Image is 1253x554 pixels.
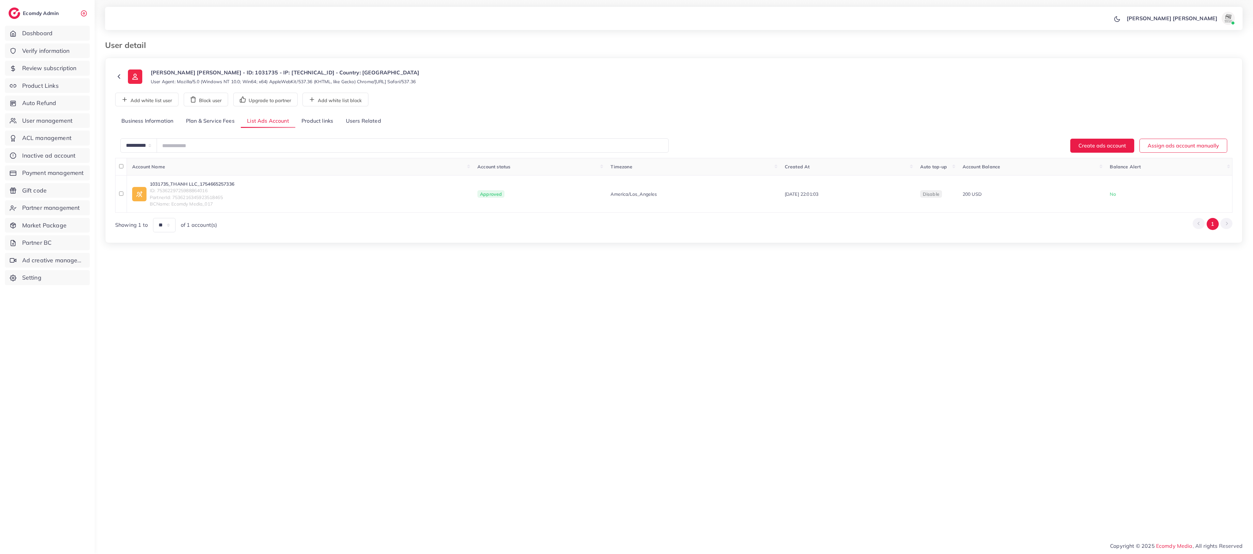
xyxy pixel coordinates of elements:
span: Balance Alert [1110,164,1141,170]
span: Market Package [22,221,67,230]
span: of 1 account(s) [181,221,217,229]
button: Go to page 1 [1207,218,1219,230]
span: Dashboard [22,29,53,38]
span: ID: 7536229725988864016 [150,187,234,194]
a: Gift code [5,183,90,198]
span: Setting [22,273,41,282]
small: User Agent: Mozilla/5.0 (Windows NT 10.0; Win64; x64) AppleWebKit/537.36 (KHTML, like Gecko) Chro... [151,78,416,85]
a: logoEcomdy Admin [8,8,60,19]
span: disable [923,191,939,197]
button: Upgrade to partner [233,93,298,106]
button: Assign ads account manually [1139,139,1227,153]
a: Partner management [5,200,90,215]
a: Users Related [339,114,387,128]
span: Auto Refund [22,99,56,107]
span: No [1110,191,1116,197]
button: Add white list block [302,93,368,106]
span: America/Los_Angeles [611,191,657,197]
img: ic-user-info.36bf1079.svg [128,69,142,84]
a: Inactive ad account [5,148,90,163]
span: Copyright © 2025 [1110,542,1243,550]
a: Product Links [5,78,90,93]
a: Partner BC [5,235,90,250]
a: Business Information [115,114,180,128]
span: [DATE] 22:01:03 [785,191,818,197]
span: User management [22,116,72,125]
a: Market Package [5,218,90,233]
a: ACL management [5,131,90,146]
span: Partner BC [22,239,52,247]
button: Create ads account [1070,139,1134,153]
span: BCName: Ecomdy Media_017 [150,201,234,207]
a: Setting [5,270,90,285]
ul: Pagination [1193,218,1232,230]
span: Ad creative management [22,256,85,265]
a: Verify information [5,43,90,58]
span: Inactive ad account [22,151,76,160]
span: Review subscription [22,64,77,72]
span: Showing 1 to [115,221,148,229]
h2: Ecomdy Admin [23,10,60,16]
span: ACL management [22,134,71,142]
span: Account Balance [963,164,1000,170]
span: , All rights Reserved [1193,542,1243,550]
a: 1031735_THANH LLC_1754665257336 [150,181,234,187]
span: PartnerId: 7536216345923518465 [150,194,234,201]
span: Payment management [22,169,84,177]
a: Ecomdy Media [1156,543,1193,549]
span: 200 USD [963,191,982,197]
span: Account status [477,164,510,170]
span: Partner management [22,204,80,212]
a: Plan & Service Fees [180,114,241,128]
img: ic-ad-info.7fc67b75.svg [132,187,147,201]
p: [PERSON_NAME] [PERSON_NAME] [1127,14,1217,22]
span: Timezone [611,164,632,170]
a: Dashboard [5,26,90,41]
p: [PERSON_NAME] [PERSON_NAME] - ID: 1031735 - IP: [TECHNICAL_ID] - Country: [GEOGRAPHIC_DATA] [151,69,420,76]
button: Add white list user [115,93,178,106]
span: Approved [477,190,504,198]
a: Auto Refund [5,96,90,111]
span: Account Name [132,164,165,170]
span: Product Links [22,82,59,90]
a: List Ads Account [241,114,295,128]
span: Verify information [22,47,70,55]
a: [PERSON_NAME] [PERSON_NAME]avatar [1123,12,1237,25]
span: Auto top-up [920,164,947,170]
a: Ad creative management [5,253,90,268]
img: logo [8,8,20,19]
span: Created At [785,164,810,170]
a: Product links [295,114,339,128]
a: Review subscription [5,61,90,76]
a: User management [5,113,90,128]
img: avatar [1222,12,1235,25]
a: Payment management [5,165,90,180]
button: Block user [184,93,228,106]
span: Gift code [22,186,47,195]
h3: User detail [105,40,151,50]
